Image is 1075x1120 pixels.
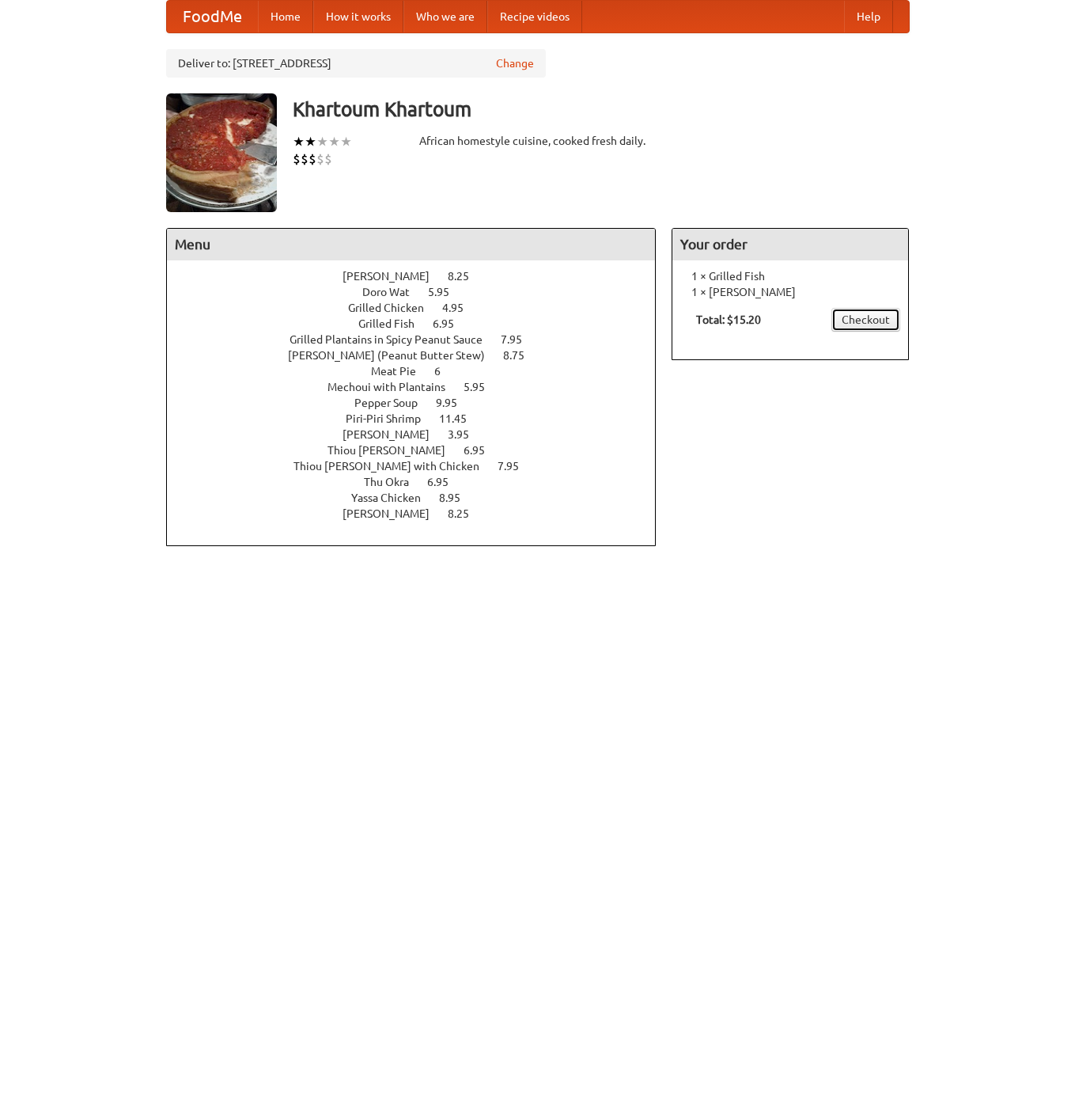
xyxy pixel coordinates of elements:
[487,1,582,32] a: Recipe videos
[343,507,445,520] span: [PERSON_NAME]
[258,1,313,32] a: Home
[293,150,301,168] li: $
[844,1,893,32] a: Help
[696,313,761,326] b: Total: $15.20
[343,270,498,283] a: [PERSON_NAME] 8.25
[428,286,465,298] span: 5.95
[680,268,900,284] li: 1 × Grilled Fish
[351,492,490,504] a: Yassa Chicken 8.95
[166,93,277,212] img: angular.jpg
[464,381,501,393] span: 5.95
[362,286,479,298] a: Doro Wat 5.95
[501,333,538,346] span: 7.95
[464,444,501,457] span: 6.95
[448,507,485,520] span: 8.25
[305,133,316,150] li: ★
[316,150,324,168] li: $
[316,133,328,150] li: ★
[358,317,483,330] a: Grilled Fish 6.95
[343,428,498,441] a: [PERSON_NAME] 3.95
[362,286,426,298] span: Doro Wat
[293,133,305,150] li: ★
[371,365,432,378] span: Meat Pie
[831,308,900,332] a: Checkout
[439,492,476,504] span: 8.95
[496,55,534,71] a: Change
[503,349,540,362] span: 8.75
[354,397,486,409] a: Pepper Soup 9.95
[434,365,456,378] span: 6
[436,397,473,409] span: 9.95
[167,1,258,32] a: FoodMe
[364,476,425,488] span: Thu Okra
[288,349,554,362] a: [PERSON_NAME] (Peanut Butter Stew) 8.75
[327,444,461,457] span: Thiou [PERSON_NAME]
[364,476,478,488] a: Thu Okra 6.95
[346,412,496,425] a: Piri-Piri Shrimp 11.45
[439,412,483,425] span: 11.45
[442,302,479,314] span: 4.95
[324,150,332,168] li: $
[328,133,340,150] li: ★
[403,1,487,32] a: Who we are
[343,507,498,520] a: [PERSON_NAME] 8.25
[358,317,430,330] span: Grilled Fish
[351,492,437,504] span: Yassa Chicken
[343,270,445,283] span: [PERSON_NAME]
[343,428,445,441] span: [PERSON_NAME]
[672,229,908,260] h4: Your order
[448,270,485,283] span: 8.25
[293,460,495,473] span: Thiou [PERSON_NAME] with Chicken
[346,412,437,425] span: Piri-Piri Shrimp
[680,284,900,300] li: 1 × [PERSON_NAME]
[348,302,440,314] span: Grilled Chicken
[290,333,551,346] a: Grilled Plantains in Spicy Peanut Sauce 7.95
[288,349,501,362] span: [PERSON_NAME] (Peanut Butter Stew)
[433,317,470,330] span: 6.95
[340,133,352,150] li: ★
[313,1,403,32] a: How it works
[498,460,535,473] span: 7.95
[327,381,514,393] a: Mechoui with Plantains 5.95
[348,302,493,314] a: Grilled Chicken 4.95
[419,133,657,149] div: African homestyle cuisine, cooked fresh daily.
[327,444,514,457] a: Thiou [PERSON_NAME] 6.95
[166,49,546,78] div: Deliver to: [STREET_ADDRESS]
[308,150,316,168] li: $
[301,150,308,168] li: $
[293,460,548,473] a: Thiou [PERSON_NAME] with Chicken 7.95
[327,381,461,393] span: Mechoui with Plantains
[167,229,656,260] h4: Menu
[354,397,433,409] span: Pepper Soup
[290,333,498,346] span: Grilled Plantains in Spicy Peanut Sauce
[427,476,464,488] span: 6.95
[448,428,485,441] span: 3.95
[371,365,470,378] a: Meat Pie 6
[293,93,910,125] h3: Khartoum Khartoum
